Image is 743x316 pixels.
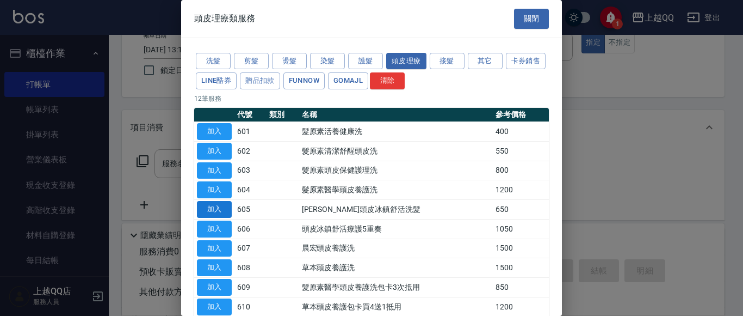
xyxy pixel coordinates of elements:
button: 加入 [197,162,232,179]
button: GOMAJL [328,72,368,89]
td: 608 [234,258,267,278]
button: 加入 [197,181,232,198]
td: 800 [493,161,549,180]
td: 1500 [493,239,549,258]
td: 頭皮冰鎮舒活療護5重奏 [299,219,493,239]
td: 髮原素醫學頭皮養護洗包卡3次抵用 [299,278,493,297]
th: 代號 [234,108,267,122]
button: 清除 [370,72,405,89]
p: 12 筆服務 [194,94,549,104]
td: 髮原素清潔舒醒頭皮洗 [299,141,493,161]
td: 髮原素活養健康洗 [299,122,493,142]
button: 卡券銷售 [506,53,546,70]
button: FUNNOW [283,72,325,89]
td: [PERSON_NAME]頭皮冰鎮舒活洗髮 [299,200,493,220]
td: 602 [234,141,267,161]
button: 燙髮 [272,53,307,70]
button: 關閉 [514,9,549,29]
td: 650 [493,200,549,220]
span: 頭皮理療類服務 [194,13,255,24]
td: 605 [234,200,267,220]
button: LINE酷券 [196,72,237,89]
button: 頭皮理療 [386,53,426,70]
td: 601 [234,122,267,142]
td: 髮原素醫學頭皮養護洗 [299,180,493,200]
button: 其它 [468,53,503,70]
button: 護髮 [348,53,383,70]
td: 1500 [493,258,549,278]
td: 400 [493,122,549,142]
td: 草本頭皮養護洗 [299,258,493,278]
td: 1050 [493,219,549,239]
button: 剪髮 [234,53,269,70]
td: 603 [234,161,267,180]
th: 類別 [267,108,299,122]
button: 加入 [197,279,232,296]
button: 染髮 [310,53,345,70]
td: 850 [493,278,549,297]
button: 加入 [197,299,232,315]
td: 晨宏頭皮養護洗 [299,239,493,258]
th: 參考價格 [493,108,549,122]
td: 604 [234,180,267,200]
button: 加入 [197,259,232,276]
button: 加入 [197,240,232,257]
button: 加入 [197,123,232,140]
td: 髮原素頭皮保健護理洗 [299,161,493,180]
button: 贈品扣款 [240,72,280,89]
button: 加入 [197,201,232,218]
button: 接髮 [430,53,465,70]
td: 1200 [493,180,549,200]
button: 加入 [197,221,232,238]
th: 名稱 [299,108,493,122]
td: 550 [493,141,549,161]
td: 607 [234,239,267,258]
td: 609 [234,278,267,297]
button: 洗髮 [196,53,231,70]
td: 606 [234,219,267,239]
button: 加入 [197,143,232,160]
